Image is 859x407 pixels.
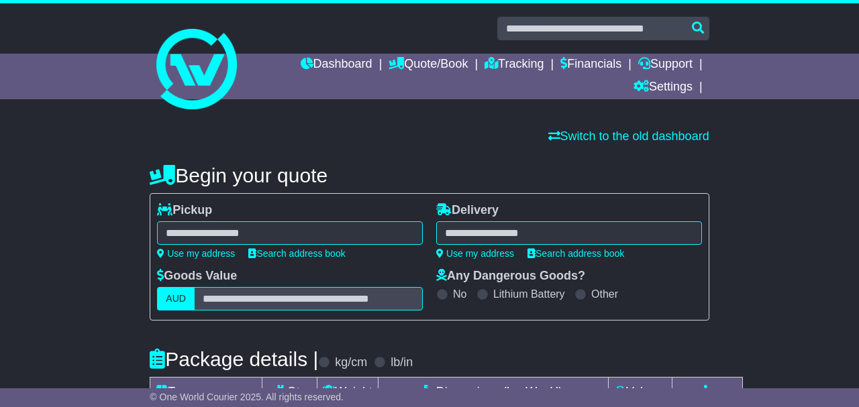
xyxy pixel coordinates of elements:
[638,54,693,76] a: Support
[436,203,499,218] label: Delivery
[548,129,709,143] a: Switch to the old dashboard
[527,248,624,259] a: Search address book
[335,355,367,370] label: kg/cm
[560,54,621,76] a: Financials
[389,54,468,76] a: Quote/Book
[391,355,413,370] label: lb/in
[493,288,565,300] label: Lithium Battery
[301,54,372,76] a: Dashboard
[378,377,609,407] td: Dimensions (L x W x H)
[248,248,345,259] a: Search address book
[150,164,709,186] h4: Begin your quote
[317,377,378,407] td: Weight
[157,203,212,218] label: Pickup
[150,348,318,370] h4: Package details |
[157,269,237,284] label: Goods Value
[634,76,693,99] a: Settings
[436,248,514,259] a: Use my address
[150,377,262,407] td: Type
[157,287,195,310] label: AUD
[436,269,585,284] label: Any Dangerous Goods?
[150,392,344,402] span: © One World Courier 2025. All rights reserved.
[157,248,235,259] a: Use my address
[453,288,466,300] label: No
[591,288,618,300] label: Other
[609,377,672,407] td: Volume
[262,377,317,407] td: Qty
[485,54,544,76] a: Tracking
